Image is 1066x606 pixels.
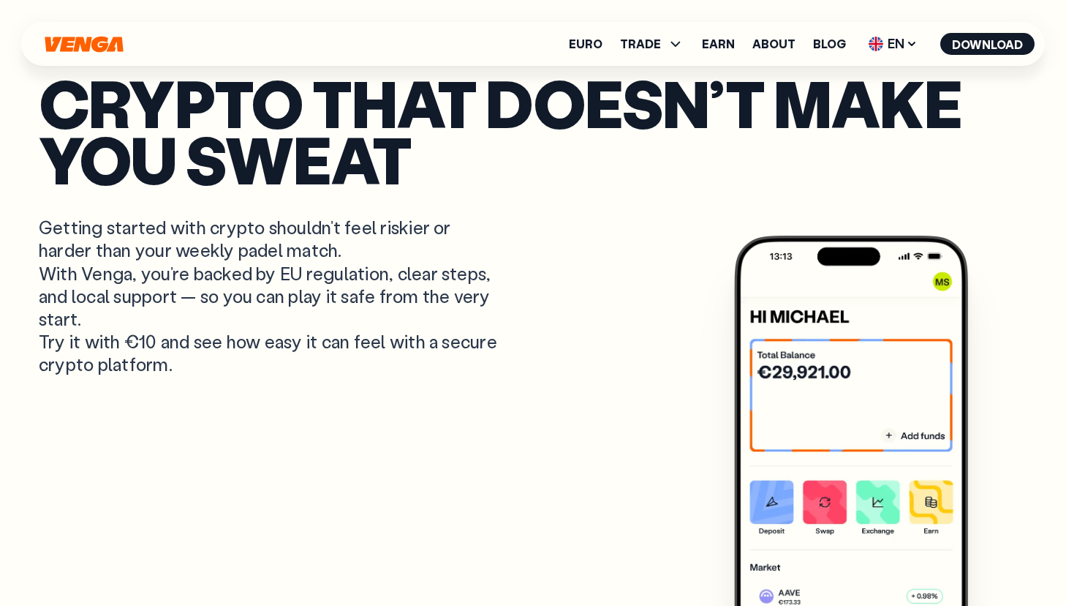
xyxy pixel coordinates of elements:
[43,36,125,53] svg: Home
[620,38,661,50] span: TRADE
[39,75,1027,187] p: Crypto that doesn’t make you sweat
[752,38,795,50] a: About
[813,38,846,50] a: Blog
[869,37,883,51] img: flag-uk
[940,33,1035,55] button: Download
[620,35,684,53] span: TRADE
[863,32,923,56] span: EN
[39,216,501,375] p: Getting started with crypto shouldn’t feel riskier or harder than your weekly padel match. With V...
[569,38,602,50] a: Euro
[702,38,735,50] a: Earn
